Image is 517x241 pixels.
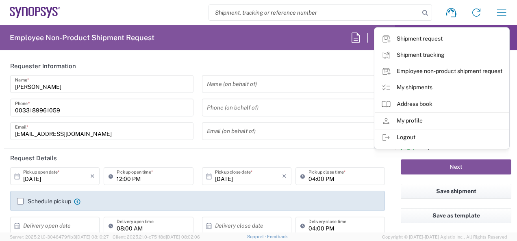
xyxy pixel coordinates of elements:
[382,233,507,241] span: Copyright © [DATE]-[DATE] Agistix Inc., All Rights Reserved
[375,129,509,146] a: Logout
[375,63,509,80] a: Employee non-product shipment request
[10,235,109,239] span: Server: 2025.21.0-3046479f1b3
[10,33,154,43] h2: Employee Non-Product Shipment Request
[375,47,509,63] a: Shipment tracking
[401,208,511,223] button: Save as template
[401,159,511,174] button: Next
[10,62,76,70] h2: Requester Information
[282,170,287,183] i: ×
[10,154,57,162] h2: Request Details
[90,170,95,183] i: ×
[267,234,288,239] a: Feedback
[375,113,509,129] a: My profile
[375,96,509,112] a: Address book
[401,184,511,199] button: Save shipment
[166,235,200,239] span: [DATE] 08:02:06
[76,235,109,239] span: [DATE] 08:10:27
[247,234,267,239] a: Support
[113,235,200,239] span: Client: 2025.21.0-c751f8d
[375,80,509,96] a: My shipments
[209,5,419,20] input: Shipment, tracking or reference number
[17,198,71,204] label: Schedule pickup
[375,31,509,47] a: Shipment request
